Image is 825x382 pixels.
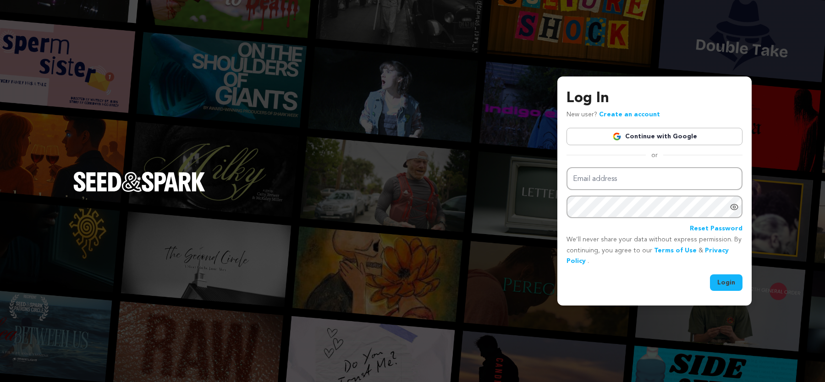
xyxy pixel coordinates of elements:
[566,109,660,120] p: New user?
[730,202,739,212] a: Show password as plain text. Warning: this will display your password on the screen.
[73,172,205,192] img: Seed&Spark Logo
[654,247,697,254] a: Terms of Use
[646,151,663,160] span: or
[710,274,742,291] button: Login
[566,128,742,145] a: Continue with Google
[566,167,742,191] input: Email address
[566,235,742,267] p: We’ll never share your data without express permission. By continuing, you agree to our & .
[566,87,742,109] h3: Log In
[73,172,205,210] a: Seed&Spark Homepage
[599,111,660,118] a: Create an account
[612,132,621,141] img: Google logo
[690,224,742,235] a: Reset Password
